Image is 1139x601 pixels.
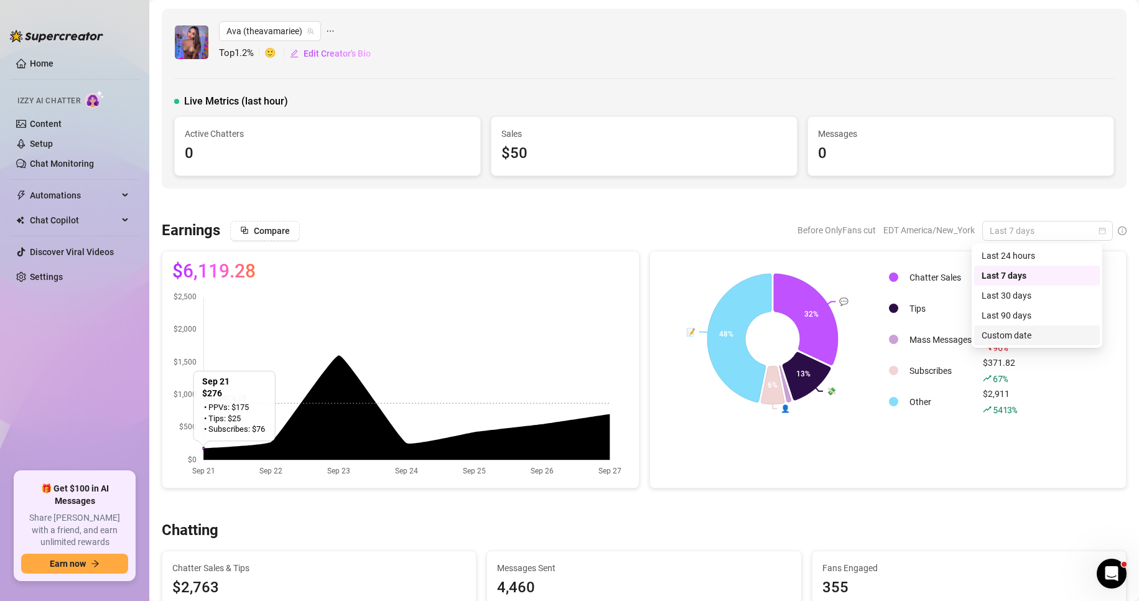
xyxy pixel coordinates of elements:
td: Tips [904,294,977,324]
a: Settings [30,272,63,282]
iframe: Intercom live chat [1097,559,1127,589]
div: Last 7 days [982,269,1092,282]
td: Chatter Sales [904,263,977,292]
div: Last 90 days [982,309,1092,322]
img: Ava [175,26,208,59]
div: $2,911 [983,387,1017,417]
span: Chatter Sales & Tips [172,561,466,575]
a: Setup [30,139,53,149]
img: logo-BBDzfeDw.svg [10,30,103,42]
span: 67 % [993,373,1007,384]
span: Live Metrics (last hour) [184,94,288,109]
span: $2,763 [172,576,466,600]
span: rise [983,405,992,414]
div: $371.82 [983,356,1017,386]
span: EDT America/New_York [883,221,975,240]
div: Last 24 hours [982,249,1092,263]
td: Other [904,387,977,417]
span: thunderbolt [16,190,26,200]
div: Custom date [974,325,1100,345]
button: Edit Creator's Bio [289,44,371,63]
span: $6,119.28 [172,261,256,281]
span: edit [290,49,299,58]
span: Last 7 days [990,221,1105,240]
div: Last 30 days [982,289,1092,302]
img: Chat Copilot [16,216,24,225]
span: rise [983,374,992,383]
span: Messages Sent [497,561,791,575]
div: Last 90 days [974,305,1100,325]
span: arrow-right [91,559,100,568]
span: block [240,226,249,235]
span: ellipsis [326,21,335,41]
div: Last 7 days [974,266,1100,286]
button: Compare [230,221,300,241]
span: Fans Engaged [822,561,1116,575]
div: 4,460 [497,576,791,600]
text: 📝 [686,327,695,336]
text: 👤 [781,404,790,413]
div: Custom date [982,328,1092,342]
span: Before OnlyFans cut [797,221,876,240]
h3: Chatting [162,521,218,541]
span: 96 % [993,342,1007,353]
span: info-circle [1118,226,1127,235]
span: Chat Copilot [30,210,118,230]
span: Top 1.2 % [219,46,264,61]
a: Chat Monitoring [30,159,94,169]
text: 💸 [827,386,836,396]
span: Messages [818,127,1104,141]
td: Subscribes [904,356,977,386]
span: Active Chatters [185,127,470,141]
span: Compare [254,226,290,236]
span: Earn now [50,559,86,569]
span: Ava (theavamariee) [226,22,314,40]
span: Share [PERSON_NAME] with a friend, and earn unlimited rewards [21,512,128,549]
div: $50 [501,142,787,165]
button: Earn nowarrow-right [21,554,128,574]
div: 0 [185,142,470,165]
span: 🙂 [264,46,289,61]
span: team [307,27,314,35]
img: AI Chatter [85,90,105,108]
a: Discover Viral Videos [30,247,114,257]
div: 355 [822,576,1116,600]
text: 💬 [839,297,848,306]
span: calendar [1099,227,1106,235]
span: Izzy AI Chatter [17,95,80,107]
td: Mass Messages [904,325,977,355]
a: Content [30,119,62,129]
div: 0 [818,142,1104,165]
h3: Earnings [162,221,220,241]
span: 🎁 Get $100 in AI Messages [21,483,128,507]
div: Last 30 days [974,286,1100,305]
span: Automations [30,185,118,205]
span: 5413 % [993,404,1017,416]
a: Home [30,58,53,68]
span: Sales [501,127,787,141]
span: Edit Creator's Bio [304,49,371,58]
div: Last 24 hours [974,246,1100,266]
